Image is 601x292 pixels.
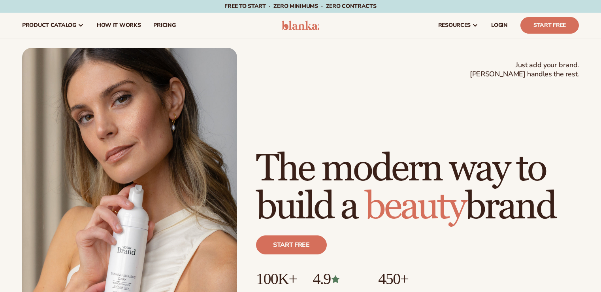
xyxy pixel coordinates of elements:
[313,270,362,288] p: 4.9
[491,22,508,28] span: LOGIN
[153,22,175,28] span: pricing
[22,22,76,28] span: product catalog
[147,13,182,38] a: pricing
[256,150,579,226] h1: The modern way to build a brand
[90,13,147,38] a: How It Works
[432,13,485,38] a: resources
[224,2,376,10] span: Free to start · ZERO minimums · ZERO contracts
[256,270,297,288] p: 100K+
[378,270,438,288] p: 450+
[438,22,471,28] span: resources
[365,184,465,230] span: beauty
[485,13,514,38] a: LOGIN
[16,13,90,38] a: product catalog
[520,17,579,34] a: Start Free
[282,21,319,30] img: logo
[256,235,327,254] a: Start free
[97,22,141,28] span: How It Works
[470,61,579,79] span: Just add your brand. [PERSON_NAME] handles the rest.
